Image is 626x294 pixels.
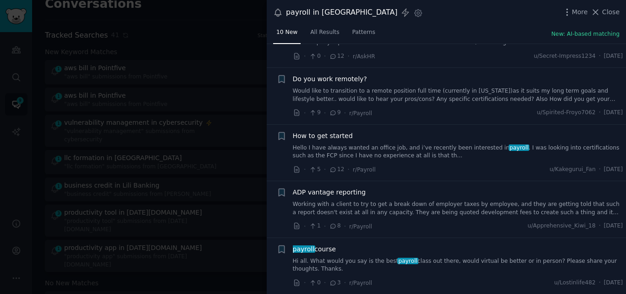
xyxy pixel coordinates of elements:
span: r/Payroll [349,223,372,230]
span: · [304,278,306,288]
div: payroll in [GEOGRAPHIC_DATA] [286,7,397,18]
span: u/Kakegurui_Fan [549,166,595,174]
button: New: AI-based matching [551,30,620,39]
span: Patterns [352,28,375,37]
button: Close [591,7,620,17]
a: payrollcourse [293,244,336,254]
span: u/Spirited-Froyo7062 [537,109,595,117]
span: More [572,7,588,17]
span: [DATE] [604,109,623,117]
span: · [344,222,346,231]
a: 10 New [273,25,301,44]
span: u/Lostinlife482 [554,279,595,287]
span: 12 [329,166,344,174]
span: · [599,222,601,230]
span: · [344,278,346,288]
a: Hello I have always wanted an office job, and i’ve recently been interested inpayroll. I was look... [293,144,623,160]
span: payroll [509,144,529,151]
a: Hi all. What would you say is the bestpayrollclass out there, would virtual be better or in perso... [293,257,623,273]
a: All Results [307,25,342,44]
span: · [344,108,346,118]
span: · [324,51,326,61]
a: Do you work remotely? [293,74,367,84]
span: · [304,222,306,231]
span: · [324,165,326,174]
span: · [347,51,349,61]
span: · [599,279,601,287]
span: · [599,52,601,61]
span: All Results [310,28,339,37]
span: · [324,222,326,231]
span: r/Payroll [349,110,372,116]
span: payroll [292,245,315,253]
button: More [562,7,588,17]
span: payroll [397,258,418,264]
span: 12 [329,52,344,61]
span: [DATE] [604,52,623,61]
span: · [304,165,306,174]
span: · [347,165,349,174]
a: How to get started [293,131,353,141]
a: ADP vantage reporting [293,188,366,197]
span: r/Payroll [353,166,376,173]
span: · [324,108,326,118]
span: u/Secret-Impress1234 [534,52,596,61]
span: 3 [329,279,340,287]
span: · [324,278,326,288]
span: 10 New [276,28,297,37]
span: [DATE] [604,166,623,174]
a: Would like to transition to a remote position full time (currently in [US_STATE])as it suits my l... [293,87,623,103]
span: 0 [309,279,320,287]
span: · [599,166,601,174]
span: 1 [309,222,320,230]
span: r/AskHR [353,53,375,60]
span: u/Apprehensive_Kiwi_18 [527,222,595,230]
span: 5 [309,166,320,174]
span: r/Payroll [349,280,372,286]
span: 0 [309,52,320,61]
span: · [599,109,601,117]
a: Working with a client to try to get a break down of employer taxes by employee, and they are gett... [293,200,623,216]
span: Close [602,7,620,17]
span: 9 [329,109,340,117]
span: [DATE] [604,222,623,230]
span: 9 [309,109,320,117]
span: · [304,51,306,61]
span: course [293,244,336,254]
span: · [304,108,306,118]
span: [DATE] [604,279,623,287]
a: Patterns [349,25,379,44]
span: 8 [329,222,340,230]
